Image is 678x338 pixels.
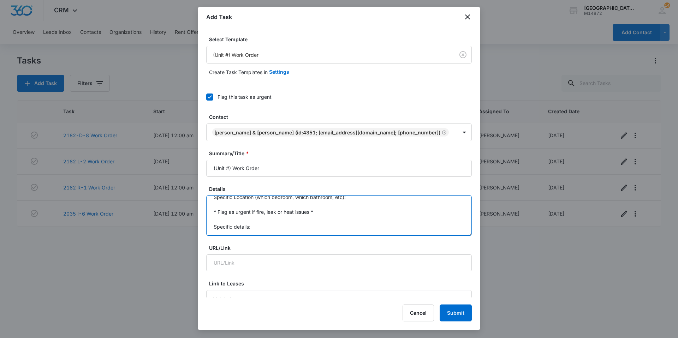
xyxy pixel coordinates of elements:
div: Flag this task as urgent [218,93,272,101]
input: Summary/Title [206,160,472,177]
label: Contact [209,113,475,121]
label: Select Template [209,36,475,43]
button: Cancel [403,304,434,321]
div: Remove Jaidyn Umphrey & Joey Hickey (ID:4351; jbumphreywork@gmail.com; (970) 313-8111) [440,130,447,135]
textarea: Specific Location (which bedroom, which bathroom, etc): * Flag as urgent if fire, leak or heat is... [206,195,472,236]
h1: Add Task [206,13,232,21]
button: Clear [457,49,469,60]
div: [PERSON_NAME] & [PERSON_NAME] (ID:4351; [EMAIL_ADDRESS][DOMAIN_NAME]; [PHONE_NUMBER]) [214,129,440,135]
p: Create Task Templates in [209,68,268,76]
input: URL/Link [206,254,472,271]
label: Summary/Title [209,150,475,157]
button: Settings [269,64,289,80]
label: URL/Link [209,244,475,252]
button: close [463,13,472,21]
button: Submit [440,304,472,321]
label: Link to Leases [209,280,475,287]
label: Details [209,185,475,193]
